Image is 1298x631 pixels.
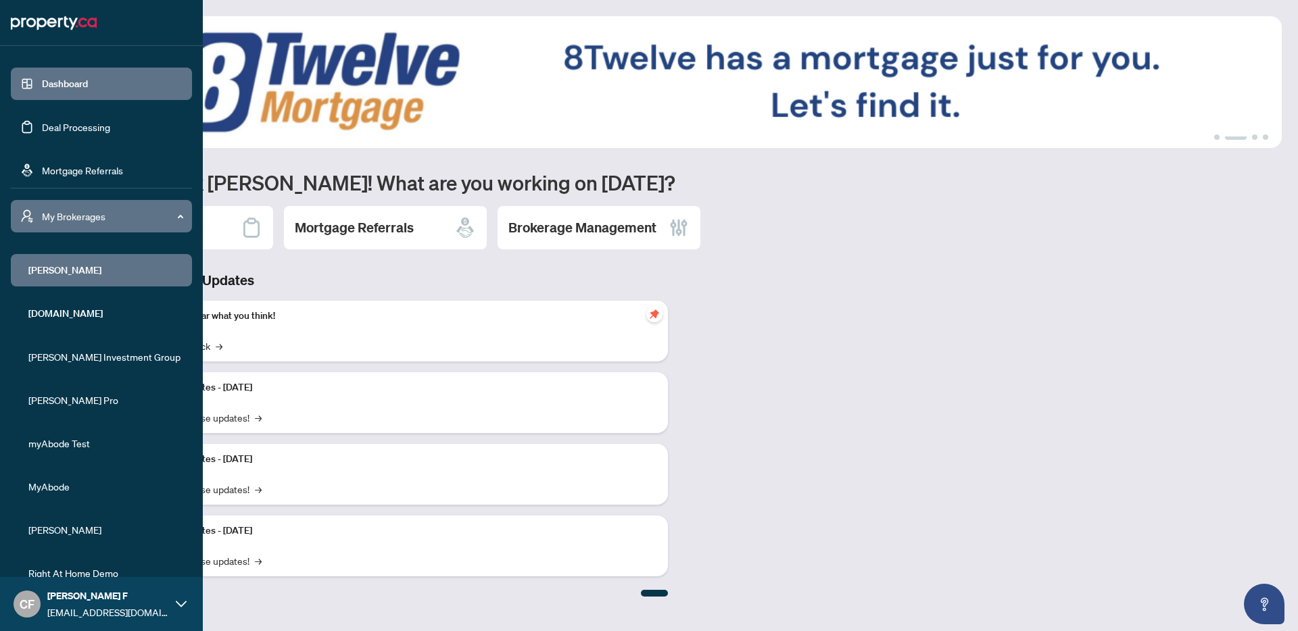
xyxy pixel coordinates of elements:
a: Deal Processing [42,121,110,133]
span: user-switch [20,209,34,223]
button: Open asap [1244,584,1284,624]
h1: Welcome back [PERSON_NAME]! What are you working on [DATE]? [70,170,1282,195]
span: → [255,482,262,497]
span: pushpin [646,306,663,322]
span: → [255,410,262,425]
span: [PERSON_NAME] F [47,588,169,603]
p: Platform Updates - [DATE] [142,524,657,538]
h3: Brokerage & Industry Updates [70,271,668,290]
span: [PERSON_NAME] Pro [28,393,183,407]
h2: Brokerage Management [508,218,656,237]
button: 2 [1225,134,1247,140]
img: logo [11,12,97,34]
span: myAbode Test [28,436,183,451]
h2: Mortgage Referrals [295,218,414,237]
span: [PERSON_NAME] [28,263,183,278]
span: [PERSON_NAME] Investment Group [28,349,183,364]
p: We want to hear what you think! [142,309,657,324]
span: [PERSON_NAME] [28,522,183,537]
p: Platform Updates - [DATE] [142,452,657,467]
button: 1 [1214,134,1220,140]
a: Mortgage Referrals [42,164,123,176]
span: → [216,338,222,353]
span: [EMAIL_ADDRESS][DOMAIN_NAME] [47,605,169,620]
p: Platform Updates - [DATE] [142,380,657,395]
span: → [255,553,262,568]
span: CF [20,595,34,613]
span: Right At Home Demo [28,565,183,580]
span: MyAbode [28,479,183,494]
button: 4 [1263,134,1268,140]
a: Dashboard [42,78,88,90]
span: My Brokerages [42,209,183,224]
img: Slide 1 [70,16,1282,148]
span: [DOMAIN_NAME] [28,306,183,321]
button: 3 [1252,134,1257,140]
